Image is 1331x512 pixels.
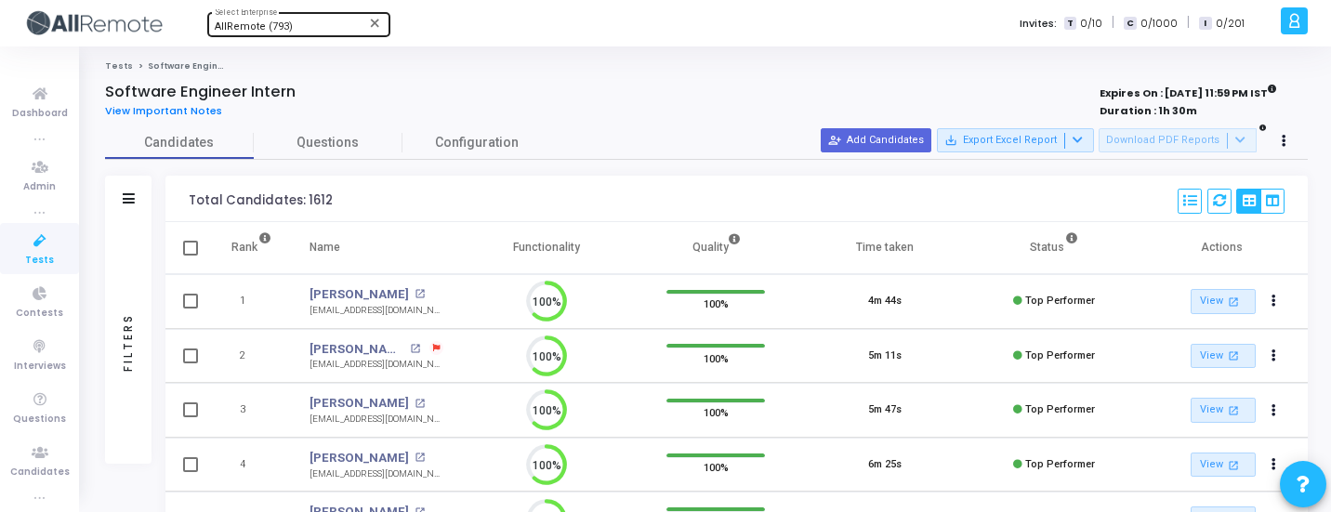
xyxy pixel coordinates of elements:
span: Contests [16,306,63,322]
div: Total Candidates: 1612 [189,193,333,208]
mat-icon: save_alt [944,134,957,147]
a: [PERSON_NAME] [310,394,409,413]
th: Functionality [462,222,631,274]
span: I [1199,17,1211,31]
a: View [1191,398,1256,423]
button: Download PDF Reports [1099,128,1257,152]
mat-icon: Clear [368,16,383,31]
button: Actions [1261,452,1287,478]
a: View [1191,289,1256,314]
mat-icon: open_in_new [415,289,425,299]
div: View Options [1236,189,1285,214]
button: Actions [1261,289,1287,315]
span: Candidates [10,465,70,480]
div: [EMAIL_ADDRESS][DOMAIN_NAME] [310,304,443,318]
th: Actions [1139,222,1308,274]
span: C [1124,17,1136,31]
th: Rank [212,222,291,274]
span: Top Performer [1025,349,1095,361]
mat-icon: open_in_new [1226,348,1242,363]
span: Tests [25,253,54,269]
a: View Important Notes [105,105,236,117]
div: Time taken [856,237,914,257]
strong: Duration : 1h 30m [1100,103,1197,118]
div: [EMAIL_ADDRESS][DOMAIN_NAME] [310,413,443,427]
img: logo [23,5,163,42]
nav: breadcrumb [105,60,1308,72]
a: [PERSON_NAME] [310,285,409,304]
h4: Software Engineer Intern [105,83,296,101]
span: 100% [704,458,729,477]
span: 0/1000 [1140,16,1178,32]
span: 100% [704,403,729,422]
mat-icon: person_add_alt [828,134,841,147]
div: 6m 25s [868,457,902,473]
span: View Important Notes [105,103,222,118]
div: 4m 44s [868,294,902,309]
span: 0/10 [1080,16,1102,32]
span: Top Performer [1025,458,1095,470]
span: | [1187,13,1190,33]
mat-icon: open_in_new [410,344,420,354]
span: Questions [13,412,66,427]
mat-icon: open_in_new [415,399,425,409]
span: Questions [254,133,402,152]
th: Status [969,222,1139,274]
label: Invites: [1020,16,1057,32]
button: Export Excel Report [937,128,1094,152]
div: Name [310,237,340,257]
div: Filters [120,241,137,445]
span: 100% [704,348,729,367]
mat-icon: open_in_new [415,453,425,463]
span: Dashboard [12,106,68,122]
span: T [1064,17,1076,31]
td: 1 [212,274,291,329]
span: Software Engineer Intern [148,60,264,72]
mat-icon: open_in_new [1226,402,1242,418]
mat-icon: open_in_new [1226,457,1242,473]
span: Admin [23,179,56,195]
th: Quality [631,222,800,274]
span: AllRemote (793) [215,20,293,33]
span: Interviews [14,359,66,374]
div: 5m 11s [868,348,902,364]
span: Top Performer [1025,403,1095,415]
div: 5m 47s [868,402,902,418]
span: 0/201 [1216,16,1245,32]
button: Add Candidates [821,128,931,152]
span: Candidates [105,133,254,152]
a: [PERSON_NAME] [310,449,409,467]
td: 4 [212,438,291,492]
span: Configuration [435,133,519,152]
a: Tests [105,60,133,72]
div: [EMAIL_ADDRESS][DOMAIN_NAME] [310,467,443,481]
td: 2 [212,329,291,384]
td: 3 [212,383,291,438]
button: Actions [1261,398,1287,424]
span: | [1112,13,1114,33]
a: [PERSON_NAME] [310,340,405,359]
span: Top Performer [1025,295,1095,307]
a: View [1191,453,1256,478]
mat-icon: open_in_new [1226,294,1242,309]
strong: Expires On : [DATE] 11:59 PM IST [1100,81,1277,101]
button: Actions [1261,343,1287,369]
div: [EMAIL_ADDRESS][DOMAIN_NAME] [310,358,443,372]
span: 100% [704,295,729,313]
a: View [1191,344,1256,369]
